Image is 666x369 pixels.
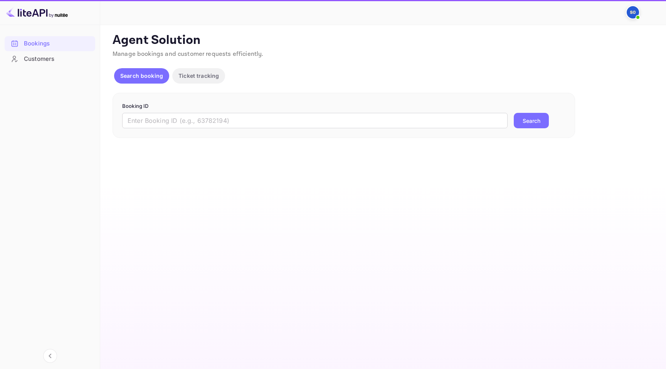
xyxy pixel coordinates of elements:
a: Customers [5,52,95,66]
button: Collapse navigation [43,349,57,363]
span: Manage bookings and customer requests efficiently. [113,50,264,58]
div: Bookings [24,39,91,48]
p: Booking ID [122,102,565,110]
p: Ticket tracking [178,72,219,80]
input: Enter Booking ID (e.g., 63782194) [122,113,508,128]
img: LiteAPI logo [6,6,68,18]
p: Search booking [120,72,163,80]
div: Customers [5,52,95,67]
button: Search [514,113,549,128]
p: Agent Solution [113,33,652,48]
div: Customers [24,55,91,64]
a: Bookings [5,36,95,50]
img: santiago agent 006 [627,6,639,18]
